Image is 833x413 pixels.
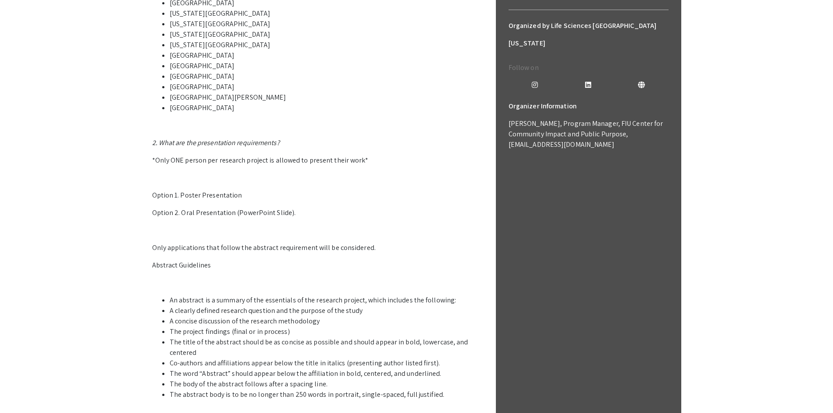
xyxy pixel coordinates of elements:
[170,305,480,316] li: A clearly defined research question and the purpose of the study
[152,260,480,271] p: Abstract Guidelines
[170,358,480,368] li: Co-authors and affiliations appear below the title in italics (presenting author listed first).
[170,29,480,40] li: [US_STATE][GEOGRAPHIC_DATA]
[170,368,480,379] li: The word “Abstract” should appear below the affiliation in bold, centered, and underlined.
[170,92,480,103] li: [GEOGRAPHIC_DATA][PERSON_NAME]
[509,17,669,52] h6: Organized by Life Sciences [GEOGRAPHIC_DATA][US_STATE]
[170,8,480,19] li: [US_STATE][GEOGRAPHIC_DATA]
[170,389,480,400] li: The abstract body is to be no longer than 250 words in portrait, single-spaced, full justified.
[170,295,480,305] li: An abstract is a summary of the essentials of the research project, which includes the following:
[509,62,669,73] p: Follow on
[170,40,480,50] li: [US_STATE][GEOGRAPHIC_DATA]
[152,208,480,218] p: Option 2. Oral Presentation (PowerPoint Slide).
[170,326,480,337] li: The project findings (final or in process)
[170,82,480,92] li: [GEOGRAPHIC_DATA]
[170,50,480,61] li: [GEOGRAPHIC_DATA]
[170,379,480,389] li: The body of the abstract follows after a spacing line.
[170,103,480,113] li: [GEOGRAPHIC_DATA]
[170,337,480,358] li: The title of the abstract should be as concise as possible and should appear in bold, lowercase, ...
[170,19,480,29] li: [US_STATE][GEOGRAPHIC_DATA]
[170,316,480,326] li: A concise discussion of the research methodology
[152,155,480,166] p: *Only ONE person per research project is allowed to present their work*
[152,243,480,253] p: Only applications that follow the abstract requirement will be considered.
[152,190,480,201] p: Option 1. Poster Presentation
[509,118,669,150] p: [PERSON_NAME], Program Manager, FIU Center for Community Impact and Public Purpose, [EMAIL_ADDRES...
[170,61,480,71] li: [GEOGRAPHIC_DATA]
[509,97,669,115] h6: Organizer Information
[170,71,480,82] li: [GEOGRAPHIC_DATA]
[152,138,280,147] em: 2. What are the presentation requirements?
[7,374,37,406] iframe: Chat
